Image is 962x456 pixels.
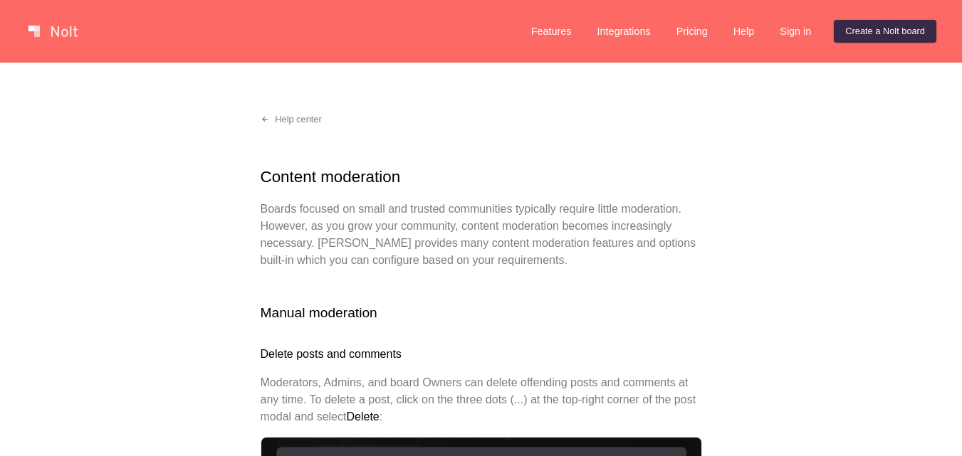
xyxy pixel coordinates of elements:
p: Boards focused on small and trusted communities typically require little moderation. However, as ... [261,201,702,269]
h2: Manual moderation [261,303,702,324]
h1: Content moderation [261,165,702,189]
strong: Delete [346,410,379,423]
p: Moderators, Admins, and board Owners can delete offending posts and comments at any time. To dele... [261,374,702,425]
a: Integrations [585,20,662,43]
a: Pricing [665,20,719,43]
a: Help center [249,108,333,131]
a: Sign in [768,20,822,43]
a: Help [722,20,766,43]
a: Features [520,20,583,43]
h3: Delete posts and comments [261,346,702,363]
a: Create a Nolt board [834,20,936,43]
